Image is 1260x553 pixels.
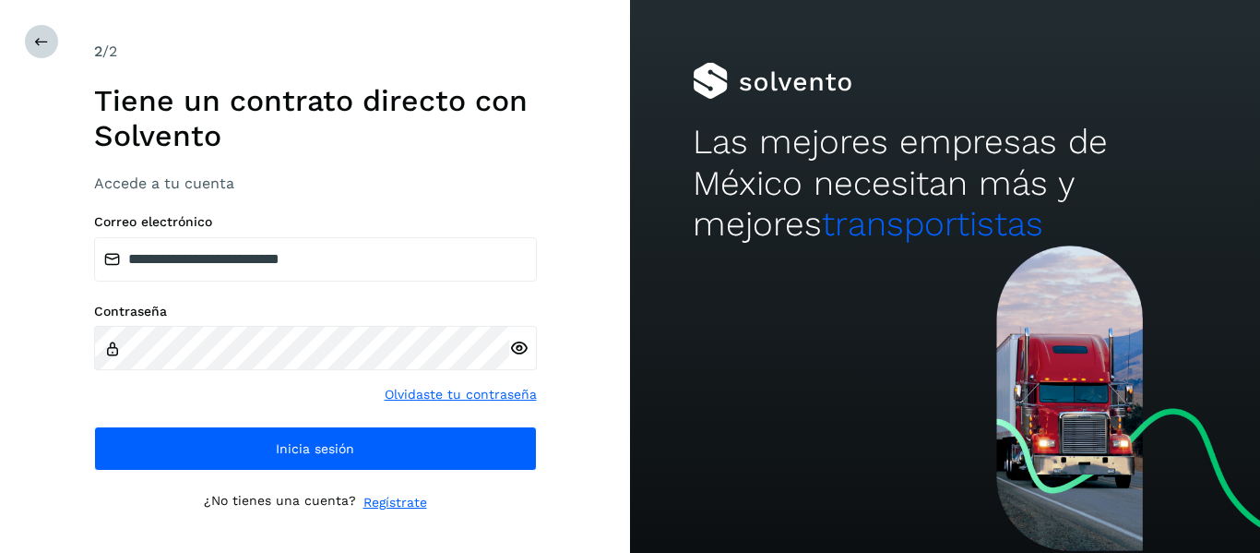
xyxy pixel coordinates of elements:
[94,304,537,319] label: Contraseña
[94,174,537,192] h3: Accede a tu cuenta
[94,427,537,471] button: Inicia sesión
[363,493,427,512] a: Regístrate
[693,122,1196,245] h2: Las mejores empresas de México necesitan más y mejores
[276,442,354,455] span: Inicia sesión
[94,83,537,154] h1: Tiene un contrato directo con Solvento
[204,493,356,512] p: ¿No tienes una cuenta?
[385,385,537,404] a: Olvidaste tu contraseña
[94,42,102,60] span: 2
[94,214,537,230] label: Correo electrónico
[822,204,1043,244] span: transportistas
